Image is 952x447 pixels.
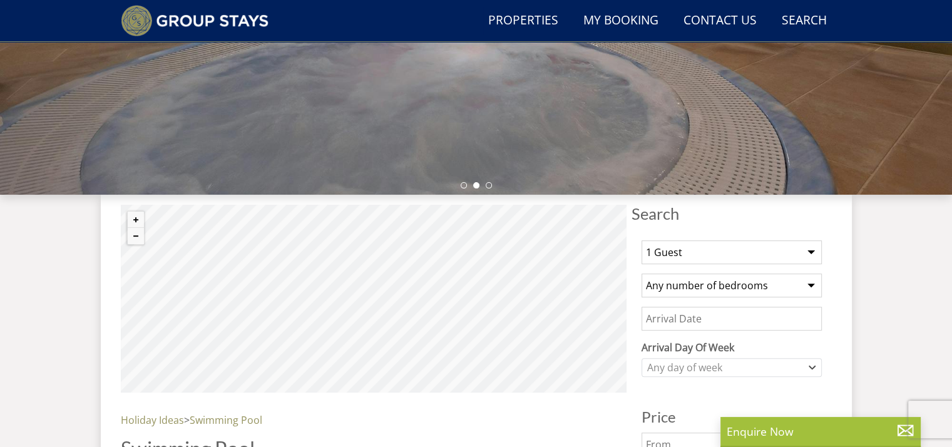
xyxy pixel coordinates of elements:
[128,228,144,244] button: Zoom out
[642,307,822,331] input: Arrival Date
[678,7,762,35] a: Contact Us
[777,7,832,35] a: Search
[642,409,822,425] h3: Price
[190,413,262,427] a: Swimming Pool
[121,413,184,427] a: Holiday Ideas
[632,205,832,222] span: Search
[184,413,190,427] span: >
[483,7,563,35] a: Properties
[642,340,822,355] label: Arrival Day Of Week
[121,5,269,36] img: Group Stays
[644,361,806,374] div: Any day of week
[578,7,663,35] a: My Booking
[121,205,627,393] canvas: Map
[128,212,144,228] button: Zoom in
[727,423,914,439] p: Enquire Now
[642,358,822,377] div: Combobox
